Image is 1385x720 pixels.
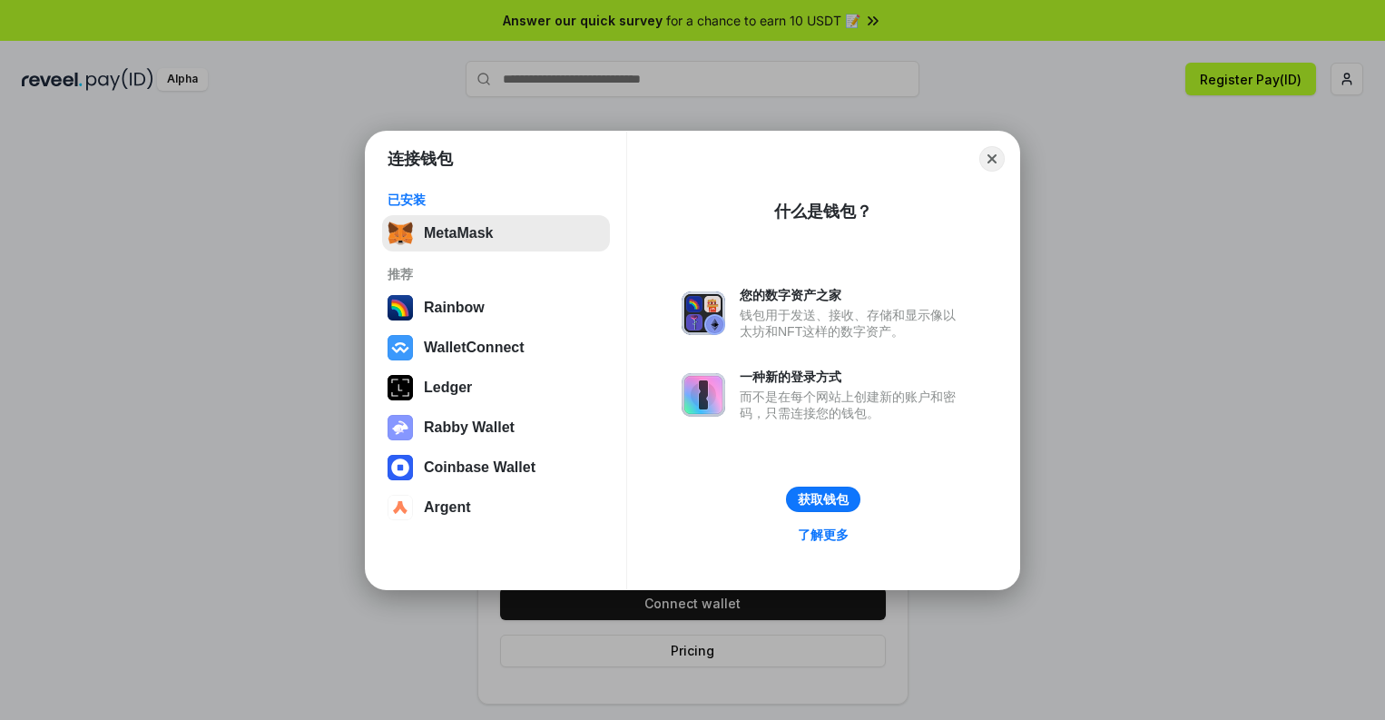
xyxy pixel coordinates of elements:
img: svg+xml,%3Csvg%20fill%3D%22none%22%20height%3D%2233%22%20viewBox%3D%220%200%2035%2033%22%20width%... [388,221,413,246]
div: Ledger [424,380,472,396]
button: 获取钱包 [786,487,860,512]
img: svg+xml,%3Csvg%20xmlns%3D%22http%3A%2F%2Fwww.w3.org%2F2000%2Fsvg%22%20width%3D%2228%22%20height%3... [388,375,413,400]
button: Close [979,146,1005,172]
div: 钱包用于发送、接收、存储和显示像以太坊和NFT这样的数字资产。 [740,307,965,340]
div: 您的数字资产之家 [740,287,965,303]
div: WalletConnect [424,340,525,356]
div: 了解更多 [798,527,849,543]
div: 已安装 [388,192,604,208]
a: 了解更多 [787,523,859,547]
img: svg+xml,%3Csvg%20xmlns%3D%22http%3A%2F%2Fwww.w3.org%2F2000%2Fsvg%22%20fill%3D%22none%22%20viewBox... [682,373,725,417]
div: Coinbase Wallet [424,459,535,476]
button: Rainbow [382,290,610,326]
div: Argent [424,499,471,516]
div: 一种新的登录方式 [740,369,965,385]
div: 获取钱包 [798,491,849,508]
button: Rabby Wallet [382,409,610,446]
img: svg+xml,%3Csvg%20width%3D%2228%22%20height%3D%2228%22%20viewBox%3D%220%200%2028%2028%22%20fill%3D... [388,335,413,360]
img: svg+xml,%3Csvg%20width%3D%22120%22%20height%3D%22120%22%20viewBox%3D%220%200%20120%20120%22%20fil... [388,295,413,321]
div: 而不是在每个网站上创建新的账户和密码，只需连接您的钱包。 [740,389,965,421]
img: svg+xml,%3Csvg%20width%3D%2228%22%20height%3D%2228%22%20viewBox%3D%220%200%2028%2028%22%20fill%3D... [388,495,413,520]
img: svg+xml,%3Csvg%20xmlns%3D%22http%3A%2F%2Fwww.w3.org%2F2000%2Fsvg%22%20fill%3D%22none%22%20viewBox... [682,291,725,335]
div: Rainbow [424,300,485,316]
button: WalletConnect [382,330,610,366]
div: Rabby Wallet [424,419,515,436]
h1: 连接钱包 [388,148,453,170]
button: Argent [382,489,610,526]
img: svg+xml,%3Csvg%20width%3D%2228%22%20height%3D%2228%22%20viewBox%3D%220%200%2028%2028%22%20fill%3D... [388,455,413,480]
button: Ledger [382,370,610,406]
button: Coinbase Wallet [382,449,610,486]
img: svg+xml,%3Csvg%20xmlns%3D%22http%3A%2F%2Fwww.w3.org%2F2000%2Fsvg%22%20fill%3D%22none%22%20viewBox... [388,415,413,440]
div: 推荐 [388,266,604,282]
button: MetaMask [382,215,610,252]
div: 什么是钱包？ [774,201,872,222]
div: MetaMask [424,225,493,242]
